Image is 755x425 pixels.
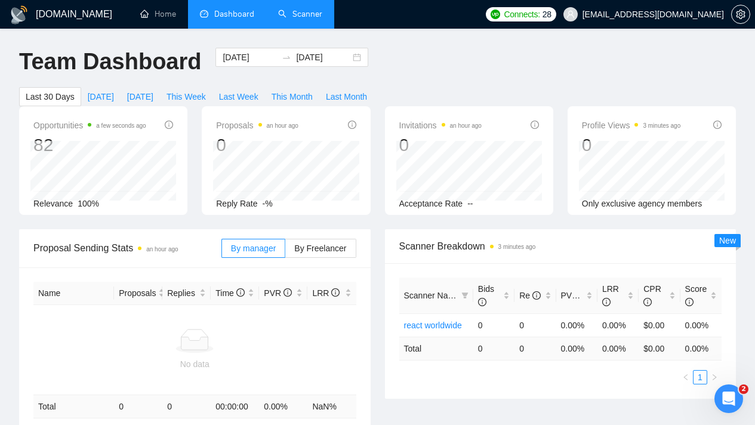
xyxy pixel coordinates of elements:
[319,87,374,106] button: Last Month
[212,87,265,106] button: Last Week
[33,134,146,156] div: 82
[200,10,208,18] span: dashboard
[214,9,254,19] span: Dashboard
[685,284,707,307] span: Score
[679,370,693,384] li: Previous Page
[282,53,291,62] span: to
[679,370,693,384] button: left
[719,236,736,245] span: New
[685,298,694,306] span: info-circle
[223,51,277,64] input: Start date
[404,291,460,300] span: Scanner Name
[532,291,541,300] span: info-circle
[167,90,206,103] span: This Week
[96,122,146,129] time: a few seconds ago
[278,9,322,19] a: searchScanner
[707,370,722,384] li: Next Page
[167,287,197,300] span: Replies
[582,199,702,208] span: Only exclusive agency members
[582,118,681,133] span: Profile Views
[450,122,482,129] time: an hour ago
[236,288,245,297] span: info-circle
[216,134,298,156] div: 0
[33,241,221,255] span: Proposal Sending Stats
[602,298,611,306] span: info-circle
[119,287,156,300] span: Proposals
[259,395,307,418] td: 0.00 %
[263,199,273,208] span: -%
[543,8,551,21] span: 28
[121,87,160,106] button: [DATE]
[643,298,652,306] span: info-circle
[731,5,750,24] button: setting
[219,90,258,103] span: Last Week
[713,121,722,129] span: info-circle
[26,90,75,103] span: Last 30 Days
[694,371,707,384] a: 1
[602,284,619,307] span: LRR
[531,121,539,129] span: info-circle
[731,10,750,19] a: setting
[514,337,556,360] td: 0
[33,199,73,208] span: Relevance
[88,90,114,103] span: [DATE]
[146,246,178,252] time: an hour ago
[680,313,722,337] td: 0.00%
[114,395,162,418] td: 0
[265,87,319,106] button: This Month
[33,395,114,418] td: Total
[556,337,597,360] td: 0.00 %
[504,8,540,21] span: Connects:
[19,87,81,106] button: Last 30 Days
[231,244,276,253] span: By manager
[165,121,173,129] span: info-circle
[582,134,681,156] div: 0
[331,288,340,297] span: info-circle
[264,288,292,298] span: PVR
[597,313,639,337] td: 0.00%
[693,370,707,384] li: 1
[216,199,257,208] span: Reply Rate
[348,121,356,129] span: info-circle
[272,90,313,103] span: This Month
[282,53,291,62] span: swap-right
[399,239,722,254] span: Scanner Breakdown
[580,291,588,300] span: info-circle
[127,90,153,103] span: [DATE]
[682,374,689,381] span: left
[478,284,494,307] span: Bids
[643,284,661,307] span: CPR
[566,10,575,19] span: user
[211,395,259,418] td: 00:00:00
[491,10,500,19] img: upwork-logo.png
[467,199,473,208] span: --
[473,337,514,360] td: 0
[514,313,556,337] td: 0
[739,384,748,394] span: 2
[404,321,462,330] a: react worldwide
[680,337,722,360] td: 0.00 %
[296,51,350,64] input: End date
[326,90,367,103] span: Last Month
[597,337,639,360] td: 0.00 %
[639,313,680,337] td: $0.00
[473,313,514,337] td: 0
[498,244,536,250] time: 3 minutes ago
[711,374,718,381] span: right
[561,291,589,300] span: PVR
[216,118,298,133] span: Proposals
[714,384,743,413] iframe: Intercom live chat
[643,122,680,129] time: 3 minutes ago
[114,282,162,305] th: Proposals
[459,287,471,304] span: filter
[732,10,750,19] span: setting
[478,298,486,306] span: info-circle
[556,313,597,337] td: 0.00%
[461,292,469,299] span: filter
[399,118,482,133] span: Invitations
[38,358,352,371] div: No data
[399,199,463,208] span: Acceptance Rate
[639,337,680,360] td: $ 0.00
[33,118,146,133] span: Opportunities
[267,122,298,129] time: an hour ago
